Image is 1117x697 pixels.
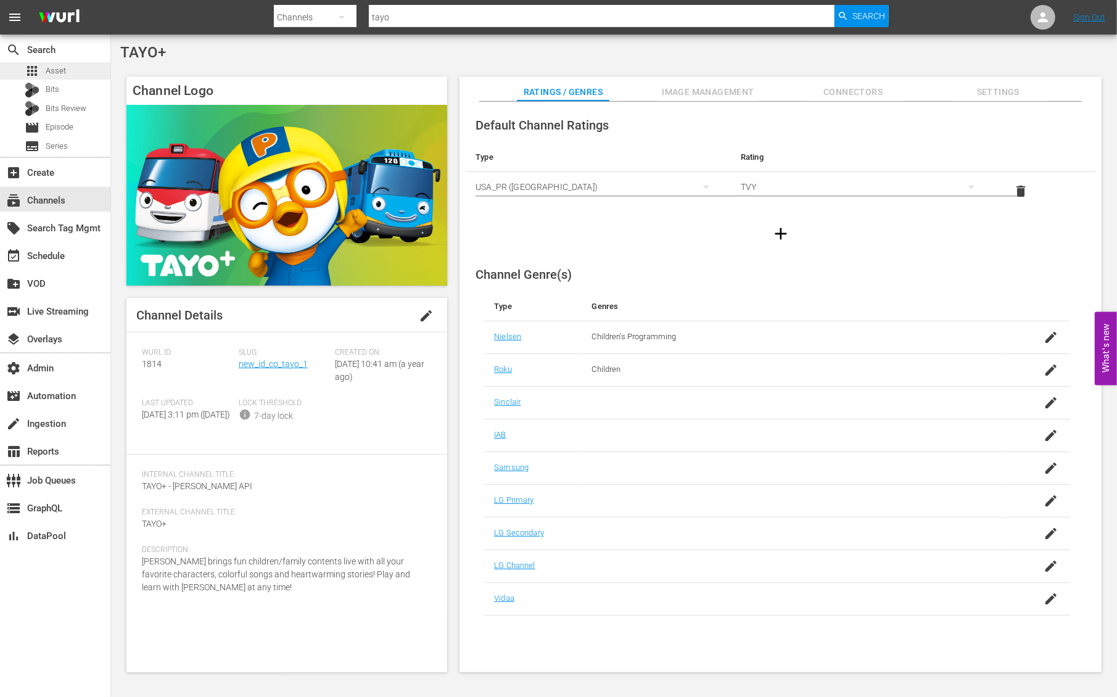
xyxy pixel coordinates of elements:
[142,470,426,480] span: Internal Channel Title:
[239,398,329,408] span: Lock Threshold:
[6,529,21,543] span: DataPool
[239,348,329,358] span: Slug:
[411,301,441,331] button: edit
[46,140,68,152] span: Series
[7,10,22,25] span: menu
[1095,312,1117,386] button: Open Feedback Widget
[6,43,21,57] span: Search
[466,142,731,172] th: Type
[46,65,66,77] span: Asset
[1013,184,1028,199] span: delete
[1006,176,1036,206] button: delete
[336,348,426,358] span: Created On:
[494,593,514,603] a: Vidaa
[494,365,512,374] a: Roku
[6,193,21,208] span: Channels
[6,389,21,403] span: Automation
[476,170,721,204] div: USA_PR ([GEOGRAPHIC_DATA])
[6,416,21,431] span: Ingestion
[142,481,252,491] span: TAYO+ - [PERSON_NAME] API
[466,142,1095,210] table: simple table
[6,473,21,488] span: Job Queues
[852,5,885,27] span: Search
[494,463,529,472] a: Samsung
[6,361,21,376] span: Admin
[6,165,21,180] span: Create
[142,359,162,369] span: 1814
[494,430,506,439] a: IAB
[142,398,233,408] span: Last Updated:
[142,519,167,529] span: TAYO+
[662,85,754,100] span: Image Management
[142,348,233,358] span: Wurl ID:
[25,83,39,97] div: Bits
[1073,12,1105,22] a: Sign Out
[25,64,39,78] span: Asset
[484,292,582,321] th: Type
[6,444,21,459] span: Reports
[30,3,89,32] img: ans4CAIJ8jUAAAAAAAAAAAAAAAAAAAAAAAAgQb4GAAAAAAAAAAAAAAAAAAAAAAAAJMjXAAAAAAAAAAAAAAAAAAAAAAAAgAT5G...
[126,105,447,286] img: TAYO+
[46,121,73,133] span: Episode
[835,5,889,27] button: Search
[494,332,521,341] a: Nielsen
[120,44,166,61] span: TAYO+
[731,142,996,172] th: Rating
[46,83,59,96] span: Bits
[126,76,447,105] h4: Channel Logo
[952,85,1044,100] span: Settings
[25,120,39,135] span: Episode
[476,267,572,282] span: Channel Genre(s)
[6,221,21,236] span: Search Tag Mgmt
[46,102,86,115] span: Bits Review
[6,332,21,347] span: Overlays
[25,101,39,116] div: Bits Review
[494,495,534,505] a: LG Primary
[142,556,410,592] span: [PERSON_NAME] brings fun children/family contents live with all your favorite characters, colorfu...
[494,397,521,406] a: Sinclair
[807,85,899,100] span: Connectors
[254,410,293,423] div: 7-day lock
[582,292,1005,321] th: Genres
[142,545,426,555] span: Description:
[517,85,609,100] span: Ratings / Genres
[419,308,434,323] span: edit
[142,410,230,419] span: [DATE] 3:11 pm ([DATE])
[6,304,21,319] span: Live Streaming
[336,359,425,382] span: [DATE] 10:41 am (a year ago)
[494,528,544,537] a: LG Secondary
[6,501,21,516] span: GraphQL
[6,249,21,263] span: Schedule
[25,139,39,154] span: Series
[239,408,251,421] span: info
[239,359,308,369] a: new_id_co_tayo_1
[136,308,223,323] span: Channel Details
[142,508,426,518] span: External Channel Title:
[476,118,609,133] span: Default Channel Ratings
[494,561,535,570] a: LG Channel
[6,276,21,291] span: VOD
[741,170,986,204] div: TVY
